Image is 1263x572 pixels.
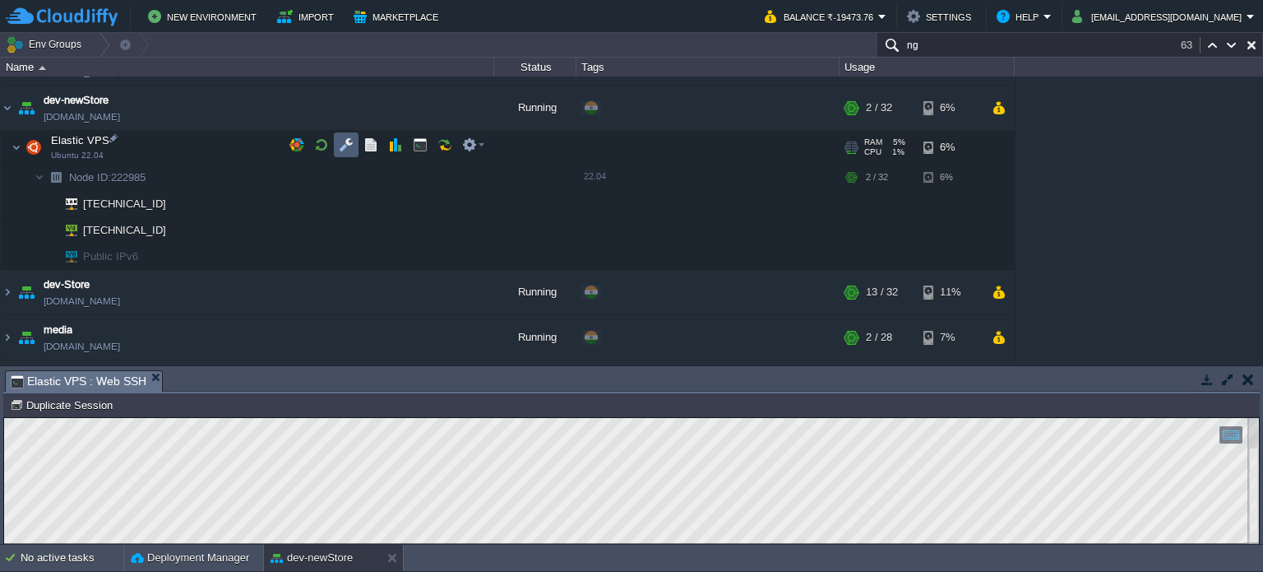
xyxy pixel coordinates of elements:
div: 2 / 28 [866,315,892,360]
img: AMDAwAAAACH5BAEAAAAALAAAAAABAAEAAAICRAEAOw== [44,244,54,269]
span: [TECHNICAL_ID] [81,191,169,216]
button: Balance ₹-19473.76 [765,7,878,26]
button: Duplicate Session [10,398,118,412]
div: Running [494,270,576,314]
div: No active tasks [21,545,123,571]
button: dev-newStore [271,550,353,566]
div: 55% [923,360,977,405]
div: 7% [923,315,977,360]
img: AMDAwAAAACH5BAEAAAAALAAAAAABAAEAAAICRAEAOw== [44,217,54,243]
div: 63 [1181,37,1201,53]
button: Import [277,7,339,26]
a: Node ID:222985 [67,170,148,184]
span: 1% [888,147,904,157]
button: Help [997,7,1043,26]
span: Node ID: [69,171,111,184]
span: 5% [889,137,905,147]
div: 6% [923,86,977,130]
span: 222985 [67,170,148,184]
div: Usage [840,58,1014,77]
a: dev-newStore [44,92,109,109]
img: AMDAwAAAACH5BAEAAAAALAAAAAABAAEAAAICRAEAOw== [1,270,14,314]
img: AMDAwAAAACH5BAEAAAAALAAAAAABAAEAAAICRAEAOw== [15,86,38,130]
img: CloudJiffy [6,7,118,27]
div: Running [494,315,576,360]
img: AMDAwAAAACH5BAEAAAAALAAAAAABAAEAAAICRAEAOw== [1,360,14,405]
img: AMDAwAAAACH5BAEAAAAALAAAAAABAAEAAAICRAEAOw== [54,191,77,216]
a: Elastic VPSUbuntu 22.04 [49,134,112,146]
img: AMDAwAAAACH5BAEAAAAALAAAAAABAAEAAAICRAEAOw== [1,315,14,360]
div: Running [494,360,576,405]
div: 2 / 32 [866,86,892,130]
img: AMDAwAAAACH5BAEAAAAALAAAAAABAAEAAAICRAEAOw== [1,86,14,130]
button: Deployment Manager [131,550,249,566]
a: media [44,322,72,338]
span: [DOMAIN_NAME] [44,109,120,125]
button: [EMAIL_ADDRESS][DOMAIN_NAME] [1072,7,1247,26]
span: Elastic VPS : Web SSH [11,371,146,392]
span: [TECHNICAL_ID] [81,217,169,243]
span: Public IPv6 [81,244,141,269]
span: 22.04 [584,171,606,181]
img: AMDAwAAAACH5BAEAAAAALAAAAAABAAEAAAICRAEAOw== [54,217,77,243]
a: Public IPv6 [81,250,141,263]
img: AMDAwAAAACH5BAEAAAAALAAAAAABAAEAAAICRAEAOw== [44,165,67,190]
img: AMDAwAAAACH5BAEAAAAALAAAAAABAAEAAAICRAEAOw== [54,244,77,269]
div: 11% [923,270,977,314]
span: Elastic VPS [49,133,112,147]
div: 6% [923,165,977,190]
div: 6% [923,131,977,164]
span: [DOMAIN_NAME] [44,293,120,309]
span: Ubuntu 22.04 [51,151,104,160]
img: AMDAwAAAACH5BAEAAAAALAAAAAABAAEAAAICRAEAOw== [12,131,21,164]
button: New Environment [148,7,261,26]
div: 2 / 32 [866,165,888,190]
div: Status [495,58,576,77]
img: AMDAwAAAACH5BAEAAAAALAAAAAABAAEAAAICRAEAOw== [15,270,38,314]
img: AMDAwAAAACH5BAEAAAAALAAAAAABAAEAAAICRAEAOw== [15,360,38,405]
img: AMDAwAAAACH5BAEAAAAALAAAAAABAAEAAAICRAEAOw== [22,131,45,164]
img: AMDAwAAAACH5BAEAAAAALAAAAAABAAEAAAICRAEAOw== [39,66,46,70]
a: [TECHNICAL_ID] [81,198,169,210]
div: 6 / 32 [866,360,892,405]
img: AMDAwAAAACH5BAEAAAAALAAAAAABAAEAAAICRAEAOw== [35,165,44,190]
button: Env Groups [6,33,87,56]
div: Name [2,58,493,77]
img: AMDAwAAAACH5BAEAAAAALAAAAAABAAEAAAICRAEAOw== [44,191,54,216]
a: dev-Store [44,277,90,293]
img: AMDAwAAAACH5BAEAAAAALAAAAAABAAEAAAICRAEAOw== [15,315,38,360]
a: [TECHNICAL_ID] [81,224,169,236]
span: CPU [864,147,881,157]
div: Tags [577,58,839,77]
a: [DOMAIN_NAME] [44,338,120,355]
div: Running [494,86,576,130]
button: Settings [907,7,976,26]
div: 13 / 32 [866,270,898,314]
button: Marketplace [354,7,443,26]
span: RAM [864,137,882,147]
